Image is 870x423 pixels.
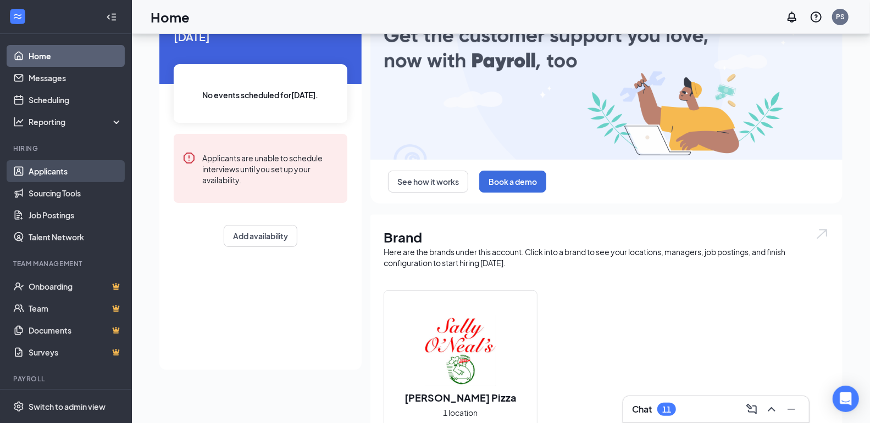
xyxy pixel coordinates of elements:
a: Job Postings [29,204,123,226]
a: Talent Network [29,226,123,248]
svg: Collapse [106,12,117,22]
h2: [PERSON_NAME] Pizza [394,391,528,404]
div: PS [836,12,845,21]
img: payroll-large.gif [370,10,843,160]
a: Home [29,45,123,67]
h3: Chat [632,403,652,415]
button: Book a demo [479,171,546,193]
div: Applicants are unable to schedule interviews until you set up your availability. [202,151,339,185]
a: Messages [29,67,123,89]
button: Minimize [783,401,800,418]
svg: Error [182,151,196,165]
a: Sourcing Tools [29,182,123,204]
svg: QuestionInfo [810,10,823,24]
a: Scheduling [29,89,123,111]
span: No events scheduled for [DATE] . [203,89,319,101]
h1: Home [151,8,190,26]
div: Here are the brands under this account. Click into a brand to see your locations, managers, job p... [384,246,829,268]
div: Hiring [13,144,120,153]
div: Open Intercom Messenger [833,386,859,412]
div: 11 [662,405,671,414]
div: Reporting [29,116,123,127]
svg: Settings [13,401,24,412]
a: Applicants [29,160,123,182]
a: SurveysCrown [29,341,123,363]
div: Team Management [13,259,120,268]
img: Sally O'Neal's Pizza [425,316,496,386]
button: See how it works [388,171,468,193]
button: Add availability [224,225,297,247]
svg: Analysis [13,116,24,127]
div: Switch to admin view [29,401,106,412]
button: ChevronUp [763,401,780,418]
svg: ComposeMessage [745,403,758,416]
a: DocumentsCrown [29,319,123,341]
span: [DATE] [174,28,347,45]
svg: Minimize [785,403,798,416]
a: OnboardingCrown [29,275,123,297]
svg: Notifications [785,10,799,24]
svg: ChevronUp [765,403,778,416]
div: Payroll [13,374,120,383]
svg: WorkstreamLogo [12,11,23,22]
span: 1 location [444,407,478,419]
a: TeamCrown [29,297,123,319]
h1: Brand [384,228,829,246]
button: ComposeMessage [743,401,761,418]
img: open.6027fd2a22e1237b5b06.svg [815,228,829,240]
